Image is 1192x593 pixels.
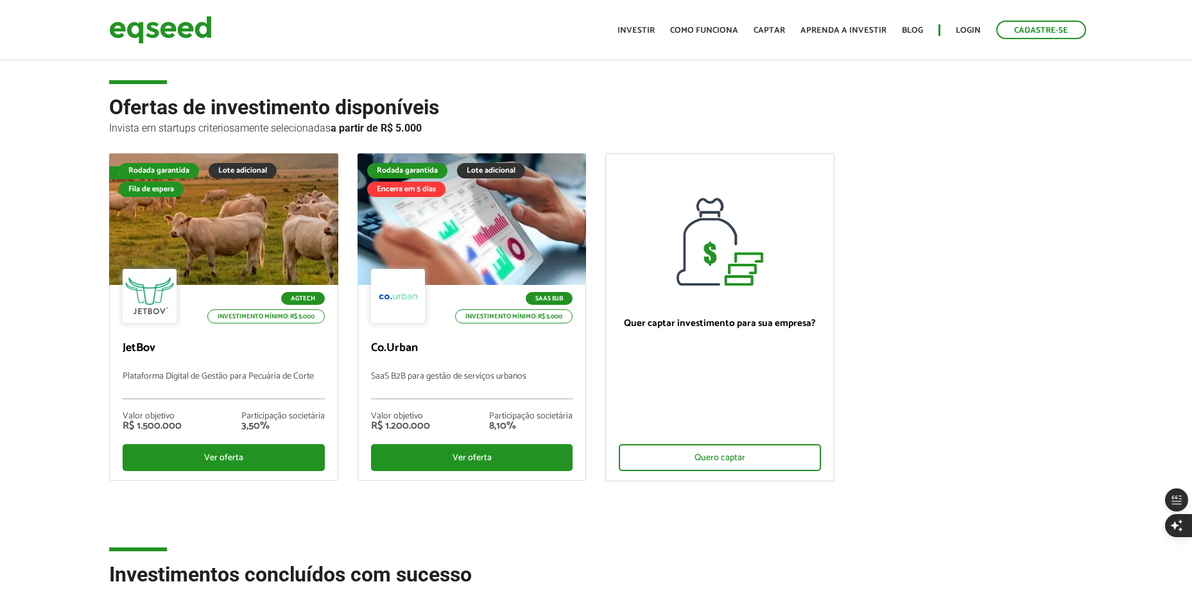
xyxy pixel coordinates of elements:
[619,318,821,329] p: Quer captar investimento para sua empresa?
[457,163,525,178] div: Lote adicional
[119,163,199,178] div: Rodada garantida
[526,292,573,305] p: SaaS B2B
[489,421,573,431] div: 8,10%
[371,341,573,356] p: Co.Urban
[902,26,923,35] a: Blog
[123,421,182,431] div: R$ 1.500.000
[109,96,1084,153] h2: Ofertas de investimento disponíveis
[800,26,886,35] a: Aprenda a investir
[109,166,175,179] div: Fila de espera
[367,182,445,197] div: Encerra em 5 dias
[123,372,325,399] p: Plataforma Digital de Gestão para Pecuária de Corte
[207,309,325,323] p: Investimento mínimo: R$ 5.000
[670,26,738,35] a: Como funciona
[209,163,277,178] div: Lote adicional
[331,122,422,134] strong: a partir de R$ 5.000
[371,421,430,431] div: R$ 1.200.000
[109,119,1084,134] p: Invista em startups criteriosamente selecionadas
[371,444,573,471] div: Ver oferta
[367,163,447,178] div: Rodada garantida
[358,153,587,481] a: Rodada garantida Lote adicional Encerra em 5 dias SaaS B2B Investimento mínimo: R$ 5.000 Co.Urban...
[618,26,655,35] a: Investir
[619,444,821,471] div: Quero captar
[123,341,325,356] p: JetBov
[956,26,981,35] a: Login
[241,421,325,431] div: 3,50%
[754,26,785,35] a: Captar
[996,21,1086,39] a: Cadastre-se
[489,412,573,421] div: Participação societária
[109,13,212,47] img: EqSeed
[109,153,338,481] a: Fila de espera Rodada garantida Lote adicional Fila de espera Agtech Investimento mínimo: R$ 5.00...
[281,292,325,305] p: Agtech
[123,444,325,471] div: Ver oferta
[123,412,182,421] div: Valor objetivo
[119,182,184,197] div: Fila de espera
[455,309,573,323] p: Investimento mínimo: R$ 5.000
[371,412,430,421] div: Valor objetivo
[605,153,834,481] a: Quer captar investimento para sua empresa? Quero captar
[241,412,325,421] div: Participação societária
[371,372,573,399] p: SaaS B2B para gestão de serviços urbanos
